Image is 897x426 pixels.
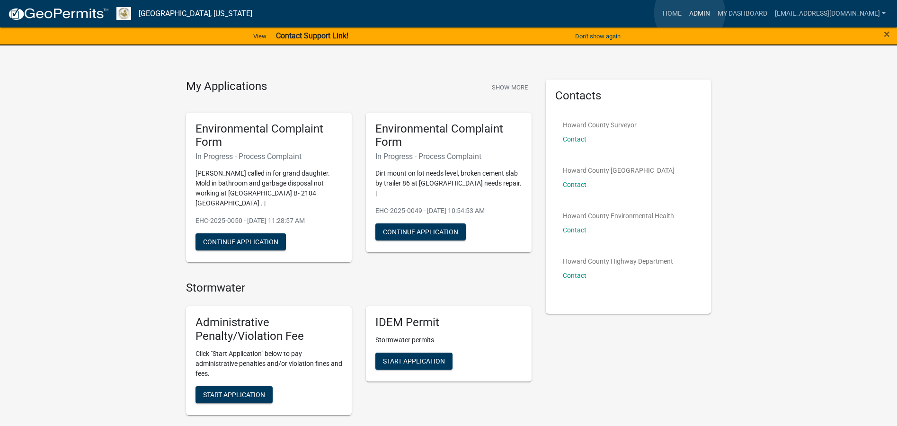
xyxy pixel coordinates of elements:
[375,335,522,345] p: Stormwater permits
[555,89,702,103] h5: Contacts
[375,169,522,198] p: Dirt mount on lot needs level, broken cement slab by trailer 86 at [GEOGRAPHIC_DATA] needs repair. |
[884,28,890,40] button: Close
[195,233,286,250] button: Continue Application
[375,353,453,370] button: Start Application
[195,386,273,403] button: Start Application
[563,181,586,188] a: Contact
[276,31,348,40] strong: Contact Support Link!
[685,5,714,23] a: Admin
[383,357,445,364] span: Start Application
[375,122,522,150] h5: Environmental Complaint Form
[195,122,342,150] h5: Environmental Complaint Form
[195,169,342,208] p: [PERSON_NAME] called in for grand daughter. Mold in bathroom and garbage disposal not working at ...
[563,167,675,174] p: Howard County [GEOGRAPHIC_DATA]
[116,7,131,20] img: Howard County, Indiana
[203,390,265,398] span: Start Application
[563,213,674,219] p: Howard County Environmental Health
[714,5,771,23] a: My Dashboard
[249,28,270,44] a: View
[563,226,586,234] a: Contact
[563,258,673,265] p: Howard County Highway Department
[375,152,522,161] h6: In Progress - Process Complaint
[195,152,342,161] h6: In Progress - Process Complaint
[195,316,342,343] h5: Administrative Penalty/Violation Fee
[186,281,532,295] h4: Stormwater
[563,272,586,279] a: Contact
[195,349,342,379] p: Click "Start Application" below to pay administrative penalties and/or violation fines and fees.
[771,5,889,23] a: [EMAIL_ADDRESS][DOMAIN_NAME]
[488,80,532,95] button: Show More
[659,5,685,23] a: Home
[563,135,586,143] a: Contact
[375,206,522,216] p: EHC-2025-0049 - [DATE] 10:54:53 AM
[375,316,522,329] h5: IDEM Permit
[139,6,252,22] a: [GEOGRAPHIC_DATA], [US_STATE]
[186,80,267,94] h4: My Applications
[563,122,637,128] p: Howard County Surveyor
[375,223,466,240] button: Continue Application
[195,216,342,226] p: EHC-2025-0050 - [DATE] 11:28:57 AM
[884,27,890,41] span: ×
[571,28,624,44] button: Don't show again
